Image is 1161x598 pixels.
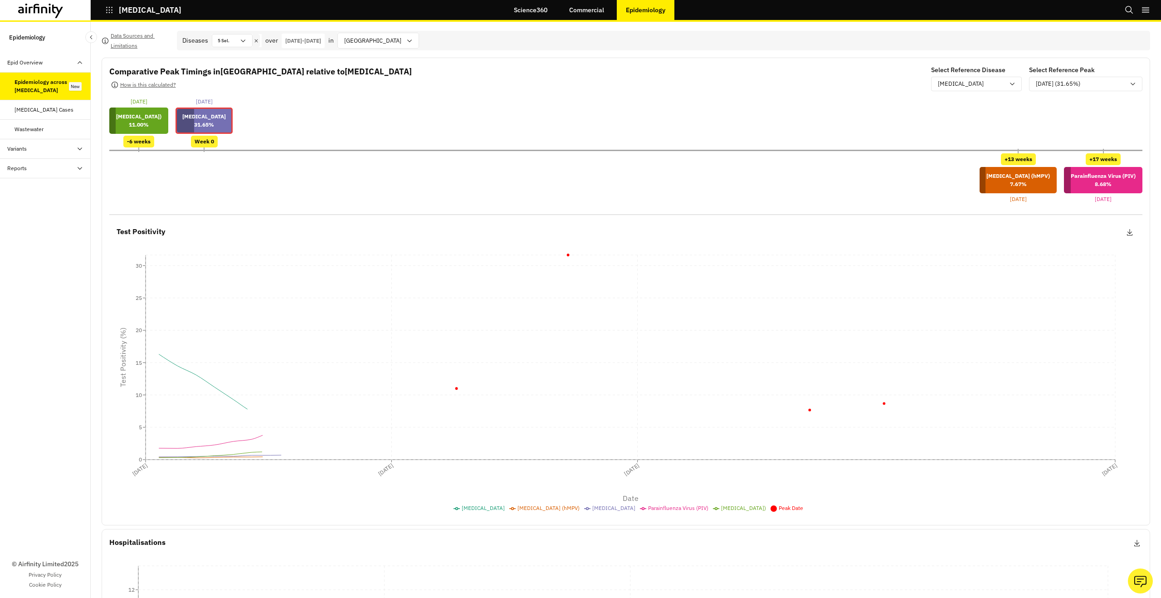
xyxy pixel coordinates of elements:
tspan: [DATE] [131,462,149,477]
span: [MEDICAL_DATA] [462,505,505,511]
p: © Airfinity Limited 2025 [12,559,78,569]
p: 8.68 % [1071,180,1136,188]
button: How is this calculated? [109,78,177,92]
p: 11.00 % [116,121,161,129]
div: Reports [7,164,27,172]
a: Cookie Policy [29,581,62,589]
span: Peak Date [779,505,803,511]
span: [MEDICAL_DATA] (hMPV) [517,505,580,511]
button: Ask our analysts [1128,569,1153,593]
p: Select Reference Disease [931,65,1005,75]
tspan: 5 [139,424,142,431]
p: [DATE] [1095,195,1112,203]
div: -6 weeks [123,136,154,147]
p: 7.67 % [986,180,1050,188]
tspan: 25 [136,294,142,301]
p: in [328,36,334,45]
div: 5 Sel. [212,34,239,47]
span: [MEDICAL_DATA] [592,505,635,511]
p: 31.65 % [182,121,226,129]
div: Wastewater [15,125,44,133]
p: [DATE] - [DATE] [285,37,321,45]
p: [MEDICAL_DATA] [119,6,181,14]
tspan: Date [623,494,639,503]
tspan: Test Positivity (%) [118,328,127,387]
div: Epidemiology across [MEDICAL_DATA] [15,78,69,94]
tspan: 15 [136,359,142,366]
p: [MEDICAL_DATA]) [116,113,161,121]
div: Week 0 [191,136,218,147]
button: [MEDICAL_DATA] [105,2,181,18]
p: Data Sources and Limitations [111,31,170,51]
p: [MEDICAL_DATA] (hMPV) [986,172,1050,180]
p: over [265,36,278,45]
button: Search [1125,2,1134,18]
p: Test Positivity [117,226,166,238]
p: Select Reference Peak [1029,65,1095,75]
div: Diseases [182,36,208,45]
tspan: 0 [139,456,142,463]
p: Hospitalisations [109,537,166,549]
span: [MEDICAL_DATA]) [721,505,766,511]
p: [DATE] [131,98,147,106]
div: Variants [7,145,27,153]
p: Epidemiology [626,6,665,14]
p: [DATE] [196,98,213,106]
div: +13 weeks [1001,153,1036,165]
tspan: [DATE] [623,462,640,477]
tspan: [DATE] [377,462,395,477]
tspan: 20 [136,327,142,333]
p: How is this calculated? [120,80,176,90]
div: Epid Overview [7,59,43,67]
button: Close Sidebar [85,31,97,43]
button: Data Sources and Limitations [102,34,170,48]
p: Parainfluenza Virus (PIV) [1071,172,1136,180]
p: [DATE] (31.65%) [1036,79,1080,88]
p: Epidemiology [9,29,45,46]
tspan: 12 [128,586,135,593]
p: [DATE] [1010,195,1027,203]
tspan: 30 [136,262,142,269]
span: Parainfluenza Virus (PIV) [648,505,708,511]
tspan: 10 [136,392,142,398]
tspan: [DATE] [1101,462,1118,477]
div: +17 weeks [1086,153,1121,165]
p: [MEDICAL_DATA] [938,79,984,88]
div: [MEDICAL_DATA] Cases [15,106,73,114]
div: New [69,82,82,91]
p: Comparative Peak Timings in [GEOGRAPHIC_DATA] relative to [MEDICAL_DATA] [109,65,412,78]
p: [MEDICAL_DATA] [182,113,226,121]
a: Privacy Policy [29,571,62,579]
